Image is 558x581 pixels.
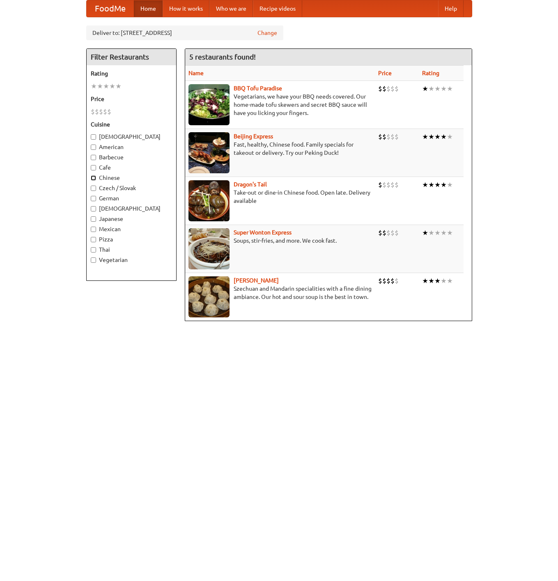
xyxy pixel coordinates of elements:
[91,155,96,160] input: Barbecue
[422,180,428,189] li: ★
[395,228,399,237] li: $
[209,0,253,17] a: Who we are
[91,186,96,191] input: Czech / Slovak
[447,132,453,141] li: ★
[91,163,172,172] label: Cafe
[91,145,96,150] input: American
[395,132,399,141] li: $
[378,228,382,237] li: $
[91,69,172,78] h5: Rating
[378,180,382,189] li: $
[441,84,447,93] li: ★
[188,132,230,173] img: beijing.jpg
[386,228,390,237] li: $
[91,95,172,103] h5: Price
[395,276,399,285] li: $
[434,132,441,141] li: ★
[234,133,273,140] a: Beijing Express
[390,276,395,285] li: $
[422,132,428,141] li: ★
[91,134,96,140] input: [DEMOGRAPHIC_DATA]
[253,0,302,17] a: Recipe videos
[91,175,96,181] input: Chinese
[91,215,172,223] label: Japanese
[428,276,434,285] li: ★
[91,107,95,116] li: $
[390,84,395,93] li: $
[434,228,441,237] li: ★
[134,0,163,17] a: Home
[91,227,96,232] input: Mexican
[103,107,107,116] li: $
[91,120,172,129] h5: Cuisine
[163,0,209,17] a: How it works
[91,165,96,170] input: Cafe
[390,228,395,237] li: $
[428,84,434,93] li: ★
[188,228,230,269] img: superwonton.jpg
[91,247,96,253] input: Thai
[188,285,372,301] p: Szechuan and Mandarin specialities with a fine dining ambiance. Our hot and sour soup is the best...
[91,256,172,264] label: Vegetarian
[378,276,382,285] li: $
[234,181,267,188] a: Dragon's Tail
[382,132,386,141] li: $
[386,276,390,285] li: $
[188,92,372,117] p: Vegetarians, we have your BBQ needs covered. Our home-made tofu skewers and secret BBQ sauce will...
[395,180,399,189] li: $
[386,84,390,93] li: $
[386,132,390,141] li: $
[188,188,372,205] p: Take-out or dine-in Chinese food. Open late. Delivery available
[434,276,441,285] li: ★
[441,132,447,141] li: ★
[91,194,172,202] label: German
[188,70,204,76] a: Name
[91,143,172,151] label: American
[91,133,172,141] label: [DEMOGRAPHIC_DATA]
[441,228,447,237] li: ★
[386,180,390,189] li: $
[447,84,453,93] li: ★
[422,70,439,76] a: Rating
[422,228,428,237] li: ★
[447,276,453,285] li: ★
[91,204,172,213] label: [DEMOGRAPHIC_DATA]
[382,276,386,285] li: $
[97,82,103,91] li: ★
[115,82,122,91] li: ★
[234,277,279,284] a: [PERSON_NAME]
[438,0,464,17] a: Help
[422,84,428,93] li: ★
[382,84,386,93] li: $
[234,85,282,92] a: BBQ Tofu Paradise
[382,180,386,189] li: $
[91,237,96,242] input: Pizza
[91,196,96,201] input: German
[189,53,256,61] ng-pluralize: 5 restaurants found!
[188,84,230,125] img: tofuparadise.jpg
[441,276,447,285] li: ★
[107,107,111,116] li: $
[428,132,434,141] li: ★
[390,180,395,189] li: $
[395,84,399,93] li: $
[422,276,428,285] li: ★
[91,206,96,211] input: [DEMOGRAPHIC_DATA]
[86,25,283,40] div: Deliver to: [STREET_ADDRESS]
[234,229,292,236] a: Super Wonton Express
[188,180,230,221] img: dragon.jpg
[91,153,172,161] label: Barbecue
[109,82,115,91] li: ★
[188,237,372,245] p: Soups, stir-fries, and more. We cook fast.
[99,107,103,116] li: $
[188,140,372,157] p: Fast, healthy, Chinese food. Family specials for takeout or delivery. Try our Peking Duck!
[428,180,434,189] li: ★
[91,235,172,243] label: Pizza
[91,225,172,233] label: Mexican
[447,228,453,237] li: ★
[91,246,172,254] label: Thai
[382,228,386,237] li: $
